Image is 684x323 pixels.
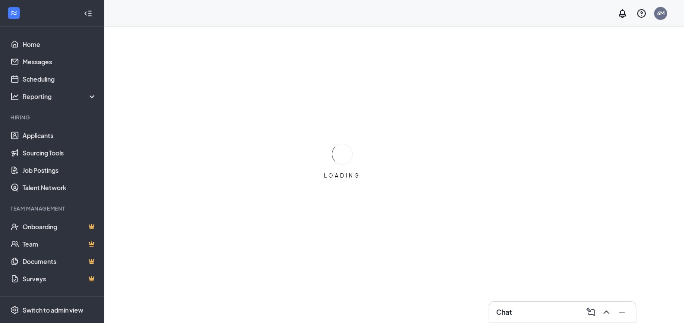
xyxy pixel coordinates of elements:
svg: Collapse [84,9,92,18]
div: LOADING [321,172,364,179]
a: SurveysCrown [23,270,97,287]
div: 6M [657,10,664,17]
a: Talent Network [23,179,97,196]
button: ChevronUp [599,305,613,319]
div: Switch to admin view [23,306,83,314]
svg: ComposeMessage [586,307,596,317]
a: DocumentsCrown [23,253,97,270]
svg: Notifications [617,8,628,19]
div: Team Management [10,205,95,212]
a: TeamCrown [23,235,97,253]
h3: Chat [496,307,512,317]
svg: Analysis [10,92,19,101]
a: Home [23,36,97,53]
div: Reporting [23,92,97,101]
svg: ChevronUp [601,307,612,317]
a: Job Postings [23,161,97,179]
a: OnboardingCrown [23,218,97,235]
svg: WorkstreamLogo [10,9,18,17]
a: Sourcing Tools [23,144,97,161]
svg: QuestionInfo [636,8,647,19]
a: Applicants [23,127,97,144]
div: Hiring [10,114,95,121]
a: Messages [23,53,97,70]
button: Minimize [615,305,629,319]
button: ComposeMessage [584,305,598,319]
a: Scheduling [23,70,97,88]
svg: Minimize [617,307,627,317]
svg: Settings [10,306,19,314]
